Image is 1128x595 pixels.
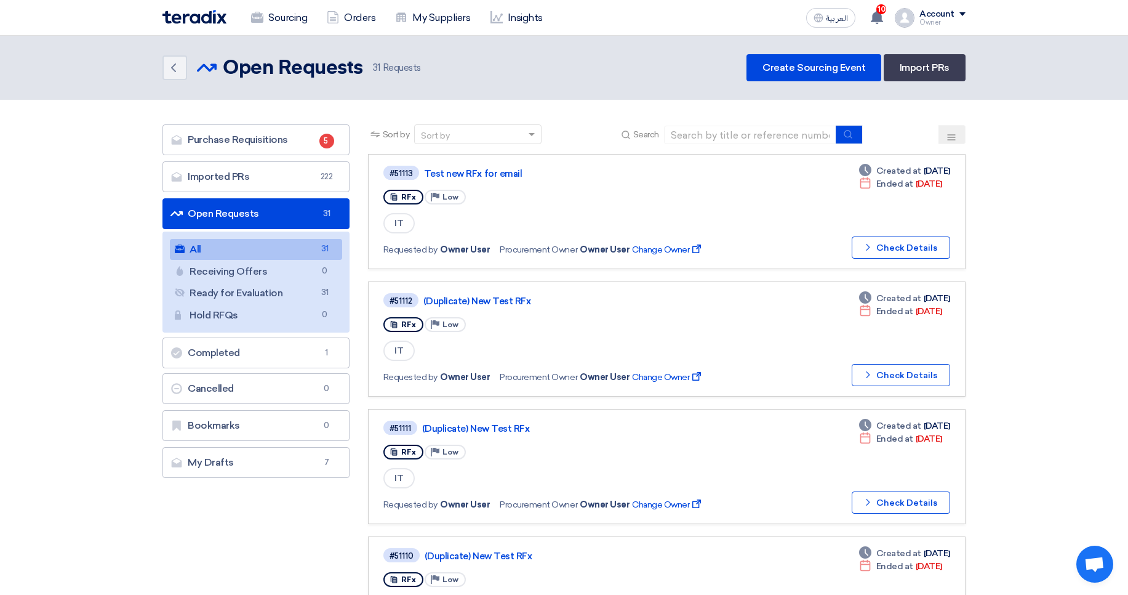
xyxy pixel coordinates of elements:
span: IT [383,213,415,233]
div: Account [919,9,954,20]
span: Sort by [383,128,410,141]
span: Owner User [580,498,630,511]
div: [DATE] [859,305,942,318]
div: Sort by [421,129,450,142]
a: (Duplicate) New Test RFx [422,423,730,434]
a: All [170,239,342,260]
img: Teradix logo [162,10,226,24]
span: Procurement Owner [500,243,577,256]
span: Created at [876,419,921,432]
span: RFx [401,575,416,584]
span: Owner User [580,371,630,384]
span: Requested by [383,371,438,384]
div: [DATE] [859,419,950,432]
a: Cancelled0 [162,373,350,404]
span: RFx [401,448,416,456]
span: Requested by [383,243,438,256]
span: Owner User [440,371,490,384]
div: Open chat [1076,546,1113,583]
span: 31 [318,243,332,256]
span: 31 [318,286,332,299]
span: 222 [319,171,334,183]
span: Ended at [876,432,913,445]
span: Low [442,575,458,584]
span: 0 [318,265,332,278]
span: Low [442,320,458,329]
span: Change Owner [632,498,703,511]
a: Import PRs [884,54,966,81]
div: #51112 [390,297,412,305]
span: Owner User [580,243,630,256]
span: 31 [319,208,334,220]
span: Requested by [383,498,438,511]
div: [DATE] [859,547,950,560]
a: Ready for Evaluation [170,283,342,304]
a: Purchase Requisitions5 [162,124,350,155]
a: (Duplicate) New Test RFx [423,296,731,307]
span: Low [442,448,458,456]
span: 7 [319,456,334,469]
a: Receiving Offers [170,261,342,282]
span: Owner User [440,243,490,256]
a: (Duplicate) New Test RFx [425,551,732,562]
button: Check Details [852,492,950,514]
span: 0 [319,382,334,395]
input: Search by title or reference number [664,126,836,144]
div: [DATE] [859,560,942,573]
span: Change Owner [632,243,703,256]
a: My Drafts7 [162,447,350,478]
div: #51110 [390,552,414,560]
a: Insights [481,4,553,31]
a: Test new RFx for email [424,168,732,179]
a: Imported PRs222 [162,161,350,192]
div: [DATE] [859,177,942,190]
span: Procurement Owner [500,498,577,511]
span: Created at [876,164,921,177]
span: RFx [401,193,416,201]
h2: Open Requests [223,56,363,81]
img: profile_test.png [895,8,914,28]
span: Ended at [876,305,913,318]
span: 0 [319,419,334,432]
div: [DATE] [859,164,950,177]
button: العربية [806,8,855,28]
span: IT [383,341,415,361]
a: Open Requests31 [162,198,350,229]
span: Created at [876,292,921,305]
button: Check Details [852,364,950,386]
a: My Suppliers [385,4,480,31]
span: 31 [373,62,380,73]
span: Ended at [876,177,913,190]
span: Change Owner [632,371,703,384]
span: RFx [401,320,416,329]
span: IT [383,468,415,488]
span: 5 [319,134,334,148]
a: Bookmarks0 [162,410,350,441]
span: Owner User [440,498,490,511]
span: Ended at [876,560,913,573]
span: Requests [373,61,421,75]
a: Sourcing [241,4,317,31]
div: #51111 [390,424,411,432]
a: Create Sourcing Event [746,54,881,81]
a: Orders [317,4,385,31]
span: 0 [318,309,332,322]
span: العربية [826,14,848,23]
span: 1 [319,347,334,359]
a: Completed1 [162,338,350,368]
button: Check Details [852,237,950,259]
div: Owner [919,19,966,26]
div: #51113 [390,169,413,177]
span: Created at [876,547,921,560]
div: [DATE] [859,432,942,445]
span: Search [633,128,659,141]
span: 10 [876,4,886,14]
div: [DATE] [859,292,950,305]
a: Hold RFQs [170,305,342,326]
span: Low [442,193,458,201]
span: Procurement Owner [500,371,577,384]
